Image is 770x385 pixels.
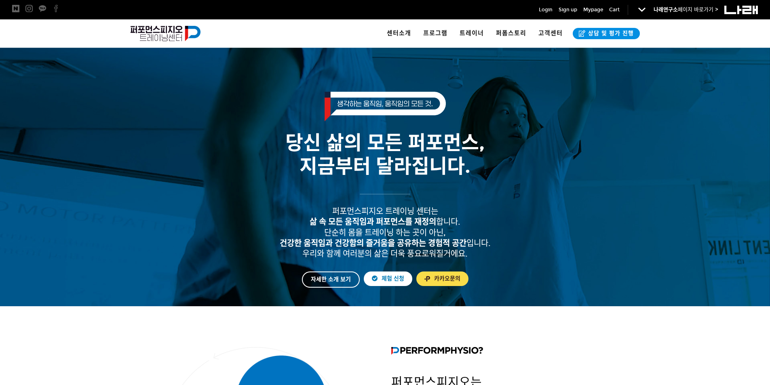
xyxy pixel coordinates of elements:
span: 프로그램 [423,29,447,37]
span: 퍼포먼스피지오 트레이닝 센터는 [332,206,438,216]
a: Login [539,6,553,14]
span: 상담 및 평가 진행 [586,29,634,38]
strong: 나래연구소 [654,6,678,13]
a: 카카오문의 [416,271,468,286]
strong: 건강한 움직임과 건강함의 즐거움을 공유하는 경험적 공간 [280,238,466,248]
span: 퍼폼스토리 [496,29,526,37]
span: 트레이너 [460,29,484,37]
a: 센터소개 [381,19,417,48]
a: 자세한 소개 보기 [302,271,360,288]
a: 상담 및 평가 진행 [573,28,640,39]
span: 입니다. [280,238,491,248]
a: 퍼폼스토리 [490,19,532,48]
span: 센터소개 [387,29,411,37]
a: Mypage [583,6,603,14]
a: 고객센터 [532,19,569,48]
a: 프로그램 [417,19,454,48]
span: 합니다. [310,217,460,227]
img: 생각하는 움직임, 움직임의 모든 것. [325,92,446,121]
a: Sign up [559,6,577,14]
strong: 삶 속 모든 움직임과 퍼포먼스를 재정의 [310,217,436,227]
span: 단순히 몸을 트레이닝 하는 곳이 아닌, [324,228,446,238]
a: 나래연구소페이지 바로가기 > [654,6,718,13]
span: 우리와 함께 여러분의 삶은 더욱 풍요로워질거에요. [302,249,468,259]
span: 고객센터 [538,29,563,37]
img: 퍼포먼스피지오란? [391,347,483,355]
span: 당신 삶의 모든 퍼포먼스, 지금부터 달라집니다. [285,131,485,178]
a: 트레이너 [454,19,490,48]
a: Cart [609,6,620,14]
a: 체험 신청 [364,271,412,286]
